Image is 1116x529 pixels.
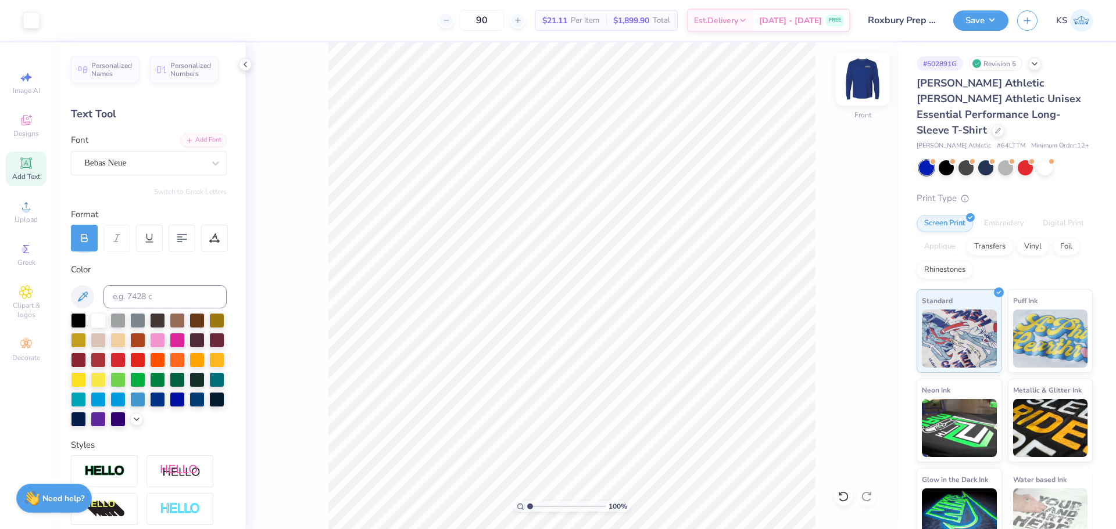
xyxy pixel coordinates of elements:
[1013,399,1088,457] img: Metallic & Glitter Ink
[917,261,973,279] div: Rhinestones
[967,238,1013,255] div: Transfers
[160,464,201,478] img: Shadow
[6,301,46,319] span: Clipart & logos
[917,238,963,255] div: Applique
[839,56,886,102] img: Front
[922,384,950,396] span: Neon Ink
[922,294,953,307] span: Standard
[1056,9,1093,32] a: KS
[854,110,871,120] div: Front
[917,192,1093,205] div: Print Type
[997,141,1025,151] span: # 64LTTM
[1053,238,1080,255] div: Foil
[917,76,1081,137] span: [PERSON_NAME] Athletic [PERSON_NAME] Athletic Unisex Essential Performance Long-Sleeve T-Shirt
[922,399,997,457] img: Neon Ink
[1013,384,1082,396] span: Metallic & Glitter Ink
[91,62,133,78] span: Personalized Names
[13,129,39,138] span: Designs
[759,15,822,27] span: [DATE] - [DATE]
[103,285,227,308] input: e.g. 7428 c
[71,106,227,122] div: Text Tool
[1017,238,1049,255] div: Vinyl
[977,215,1032,232] div: Embroidery
[922,310,997,368] img: Standard
[917,215,973,232] div: Screen Print
[953,10,1008,31] button: Save
[1056,14,1067,27] span: KS
[84,500,125,519] img: 3d Illusion
[613,15,649,27] span: $1,899.90
[1013,473,1067,485] span: Water based Ink
[15,215,38,224] span: Upload
[71,263,227,276] div: Color
[170,62,212,78] span: Personalized Numbers
[17,258,35,267] span: Greek
[1013,310,1088,368] img: Puff Ink
[1035,215,1092,232] div: Digital Print
[653,15,670,27] span: Total
[859,9,945,32] input: Untitled Design
[71,438,227,452] div: Styles
[694,15,738,27] span: Est. Delivery
[829,16,841,24] span: FREE
[71,208,228,221] div: Format
[12,353,40,362] span: Decorate
[459,10,505,31] input: – –
[609,501,627,512] span: 100 %
[181,134,227,147] div: Add Font
[12,172,40,181] span: Add Text
[1031,141,1089,151] span: Minimum Order: 12 +
[542,15,567,27] span: $21.11
[969,56,1022,71] div: Revision 5
[160,502,201,516] img: Negative Space
[154,187,227,196] button: Switch to Greek Letters
[42,493,84,504] strong: Need help?
[571,15,599,27] span: Per Item
[13,86,40,95] span: Image AI
[71,134,88,147] label: Font
[1070,9,1093,32] img: Kath Sales
[917,141,991,151] span: [PERSON_NAME] Athletic
[84,465,125,478] img: Stroke
[1013,294,1038,307] span: Puff Ink
[917,56,963,71] div: # 502891G
[922,473,988,485] span: Glow in the Dark Ink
